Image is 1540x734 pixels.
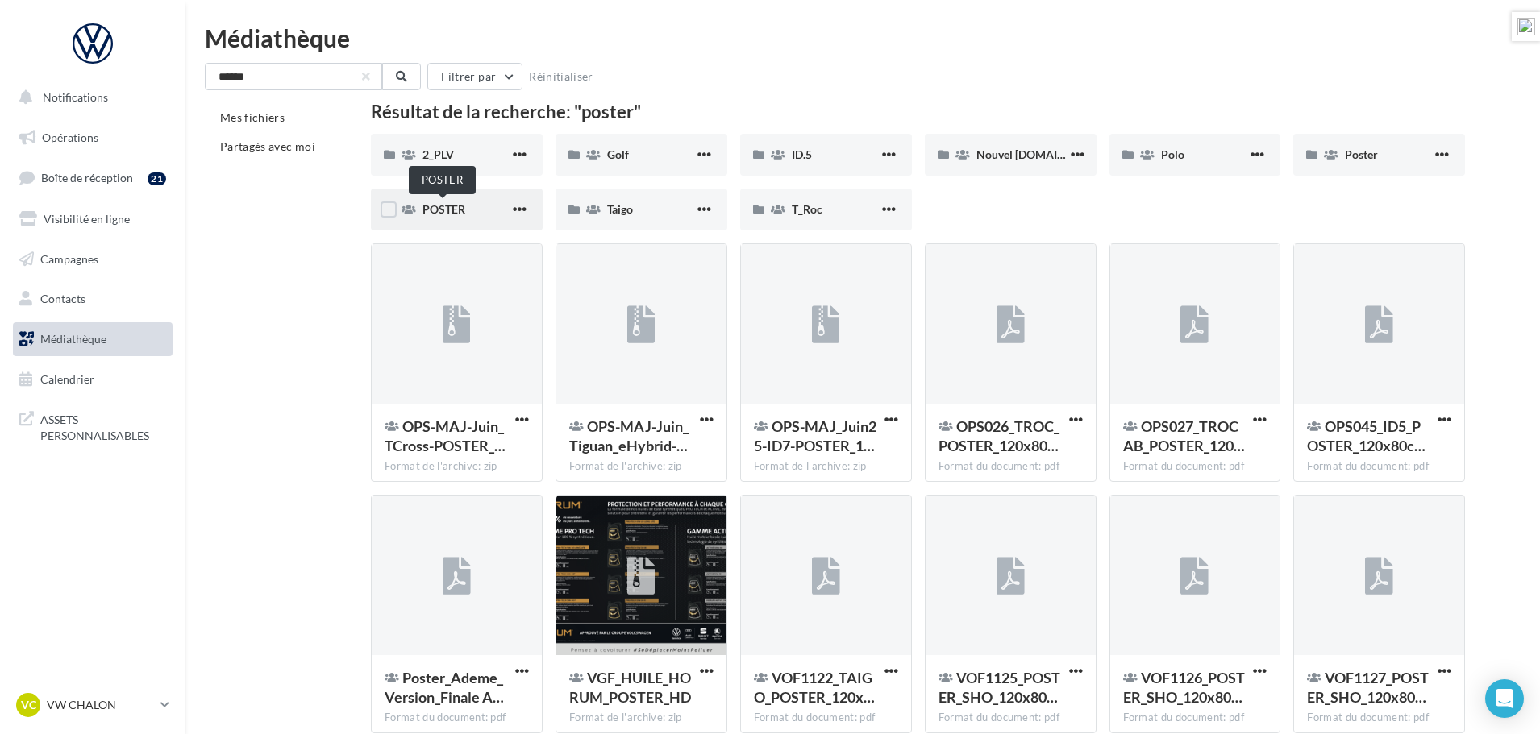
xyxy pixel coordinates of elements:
a: ASSETS PERSONNALISABLES [10,402,176,450]
a: Contacts [10,282,176,316]
span: Polo [1161,147,1184,161]
div: Format de l'archive: zip [385,459,529,474]
span: OPS045_ID5_POSTER_120x80cm_MARS23_HD.pdf [1307,417,1426,454]
span: OPS-MAJ-Juin_Tiguan_eHybrid-POSTER_1200x800_25PC_HD.pdf [569,417,689,454]
span: Golf [607,147,629,161]
div: Format du document: pdf [939,711,1083,725]
span: VOF1127_POSTER_SHO_120x80_ID.4_HD.pdf [1307,669,1429,706]
div: Open Intercom Messenger [1485,679,1524,718]
span: Taigo [607,202,633,216]
a: Opérations [10,121,176,155]
p: VW CHALON [47,697,154,713]
span: OPS-MAJ_Juin25-ID7-POSTER_1200x800_HD.pdf [754,417,876,454]
span: Poster_Ademe_Version_Finale Avril_23-04-25_STDC [385,669,504,706]
div: Format du document: pdf [385,711,529,725]
span: OPS026_TROC_POSTER_120x80cm_MARS23_25PC_HD.pdf [939,417,1059,454]
span: Visibilité en ligne [44,212,130,226]
span: VOF1122_TAIGO_POSTER_120x80_HD.pdf [754,669,875,706]
span: Boîte de réception [41,171,133,185]
span: Campagnes [40,251,98,265]
span: Mes fichiers [220,110,285,124]
span: Médiathèque [40,332,106,346]
span: ASSETS PERSONNALISABLES [40,408,166,443]
span: Nouvel [DOMAIN_NAME] [976,147,1108,161]
div: POSTER [409,166,476,194]
div: Médiathèque [205,26,1521,50]
span: Calendrier [40,372,94,386]
span: ID.5 [792,147,812,161]
div: Format du document: pdf [1307,711,1451,725]
div: 21 [148,172,166,185]
div: Format du document: pdf [1123,459,1267,474]
button: Réinitialiser [522,67,600,86]
a: VC VW CHALON [13,690,173,720]
div: Format de l'archive: zip [569,459,714,474]
button: Notifications [10,81,169,114]
span: T_Roc [792,202,822,216]
span: VOF1126_POSTER_SHO_120x80_GOLF_HD.pdf.pdf [1123,669,1245,706]
span: VC [21,697,36,713]
div: Format de l'archive: zip [754,459,898,474]
button: Filtrer par [427,63,522,90]
span: OPS027_TROCAB_POSTER_120x80cm_MARS23_25PC_HD.pdf [1123,417,1245,454]
span: OPS-MAJ-Juin_TCross-POSTER_1200x800_25PC_HD.pdf [385,417,506,454]
span: VGF_HUILE_HORUM_POSTER_HD [569,669,691,706]
div: Format de l'archive: zip [569,711,714,725]
span: VOF1125_POSTER_SHO_120x80_POLO_HD.pdf [939,669,1060,706]
a: Calendrier [10,363,176,396]
span: Contacts [40,292,85,305]
span: 2_PLV [422,147,454,161]
a: Boîte de réception21 [10,160,176,195]
span: POSTER [422,202,465,216]
div: Format du document: pdf [939,459,1083,474]
a: Campagnes [10,243,176,276]
a: Visibilité en ligne [10,202,176,236]
div: Format du document: pdf [1123,711,1267,725]
span: Poster [1345,147,1378,161]
div: Format du document: pdf [1307,459,1451,474]
span: Opérations [42,131,98,144]
div: Format du document: pdf [754,711,898,725]
span: Notifications [43,90,108,104]
span: Partagés avec moi [220,139,315,153]
a: Médiathèque [10,322,176,356]
div: Résultat de la recherche: "poster" [371,103,1465,121]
